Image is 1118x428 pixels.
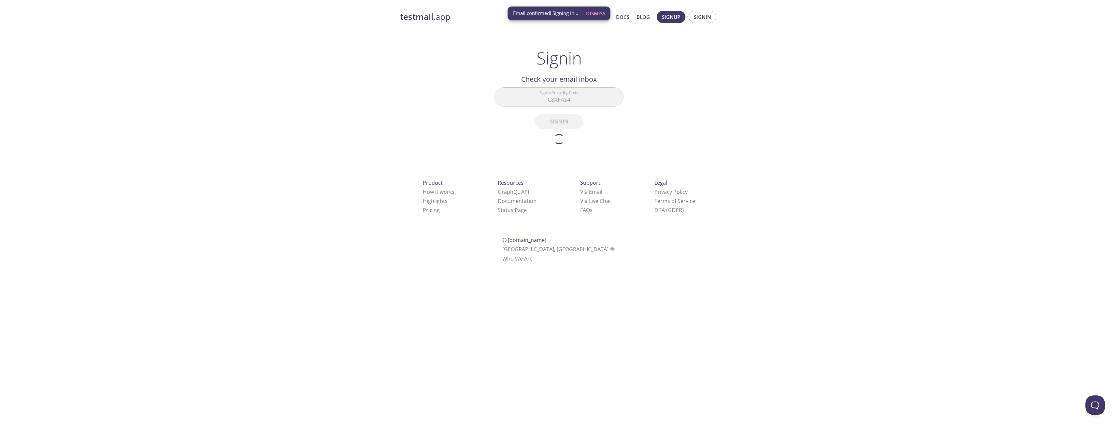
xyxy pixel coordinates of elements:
a: Terms of Service [654,197,695,205]
span: © [DOMAIN_NAME] [502,236,546,244]
a: Pricing [423,207,440,214]
span: Product [423,179,443,186]
a: Docs [616,13,629,21]
a: Highlights [423,197,448,205]
span: Dismiss [586,9,605,18]
a: Documentation [498,197,537,205]
span: Resources [498,179,523,186]
button: Signup [657,11,685,23]
a: testmail.app [400,11,553,22]
a: GraphQL API [498,188,529,195]
span: [GEOGRAPHIC_DATA], [GEOGRAPHIC_DATA] [502,246,616,253]
span: Legal [654,179,667,186]
span: Support [580,179,600,186]
a: Via Live Chat [580,197,611,205]
a: Blog [637,13,650,21]
h1: Signin [537,48,582,68]
strong: testmail [400,11,433,22]
iframe: Help Scout Beacon - Open [1085,395,1105,415]
a: Who We Are [502,255,533,262]
button: Signin [689,11,716,23]
a: Privacy Policy [654,188,688,195]
a: FAQ [580,207,593,214]
button: Dismiss [583,7,608,20]
span: Signup [662,13,680,21]
h2: Check your email inbox [494,74,623,85]
span: Email confirmed! Signing in... [513,10,578,17]
a: Via Email [580,188,602,195]
a: How it works [423,188,454,195]
span: Signin [694,13,711,21]
a: DPA (GDPR) [654,207,684,214]
a: Status Page [498,207,527,214]
span: s [590,207,593,214]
